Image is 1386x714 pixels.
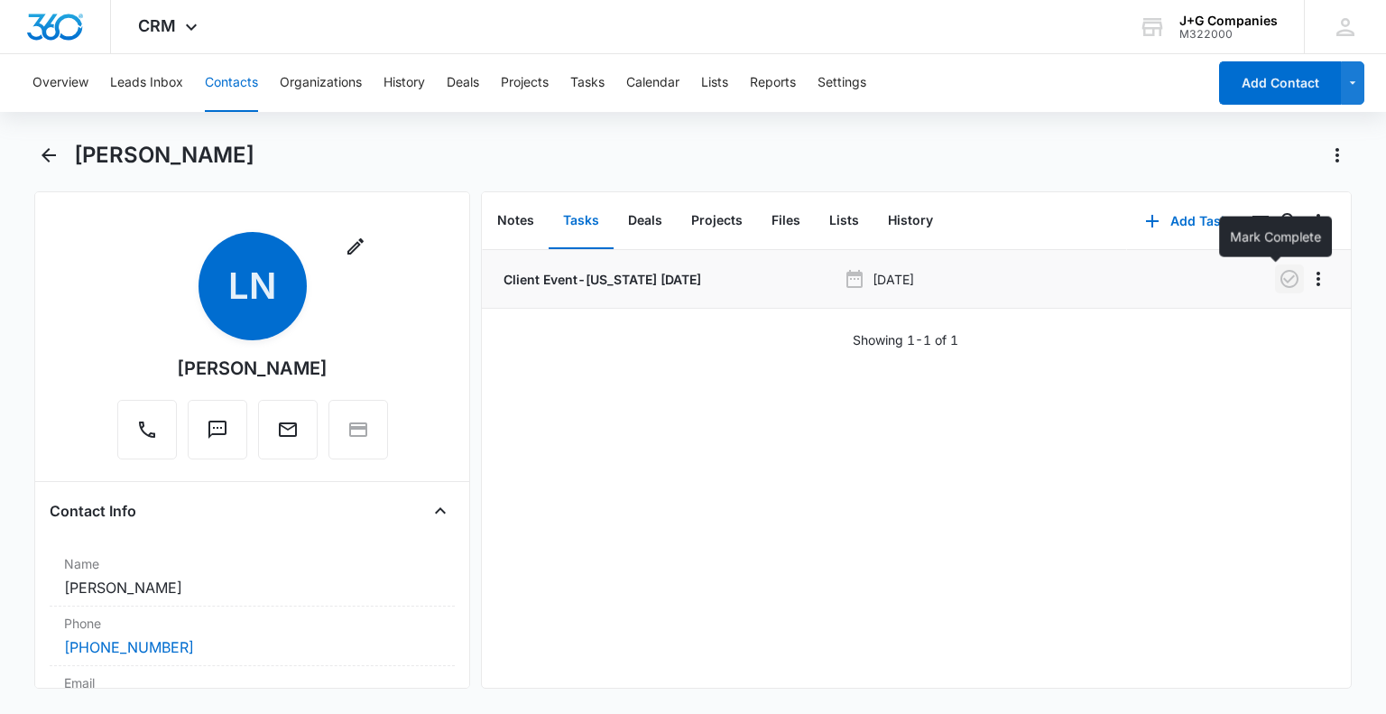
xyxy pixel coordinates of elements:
[117,400,177,459] button: Call
[64,614,439,633] label: Phone
[280,54,362,112] button: Organizations
[1304,264,1333,293] button: Overflow Menu
[50,500,136,522] h4: Contact Info
[447,54,479,112] button: Deals
[50,607,454,666] div: Phone[PHONE_NUMBER]
[1219,61,1341,105] button: Add Contact
[701,54,728,112] button: Lists
[614,193,677,249] button: Deals
[383,54,425,112] button: History
[117,428,177,443] a: Call
[177,355,328,382] div: [PERSON_NAME]
[815,193,873,249] button: Lists
[853,330,958,349] p: Showing 1-1 of 1
[258,428,318,443] a: Email
[110,54,183,112] button: Leads Inbox
[1179,14,1278,28] div: account name
[258,400,318,459] button: Email
[199,232,307,340] span: LN
[188,400,247,459] button: Text
[32,54,88,112] button: Overview
[873,270,914,289] p: [DATE]
[1304,207,1333,236] button: Overflow Menu
[1219,217,1332,257] div: Mark Complete
[818,54,866,112] button: Settings
[64,636,194,658] a: [PHONE_NUMBER]
[500,270,701,289] a: Client Event-[US_STATE] [DATE]
[570,54,605,112] button: Tasks
[64,577,439,598] dd: [PERSON_NAME]
[34,141,62,170] button: Back
[757,193,815,249] button: Files
[750,54,796,112] button: Reports
[138,16,176,35] span: CRM
[483,193,549,249] button: Notes
[873,193,947,249] button: History
[549,193,614,249] button: Tasks
[626,54,679,112] button: Calendar
[188,428,247,443] a: Text
[1275,207,1304,236] button: Search...
[1246,207,1275,236] button: Filters
[50,547,454,607] div: Name[PERSON_NAME]
[426,496,455,525] button: Close
[1179,28,1278,41] div: account id
[74,142,254,169] h1: [PERSON_NAME]
[501,54,549,112] button: Projects
[64,673,439,692] label: Email
[1323,141,1352,170] button: Actions
[677,193,757,249] button: Projects
[64,554,439,573] label: Name
[1127,199,1246,243] button: Add Task
[205,54,258,112] button: Contacts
